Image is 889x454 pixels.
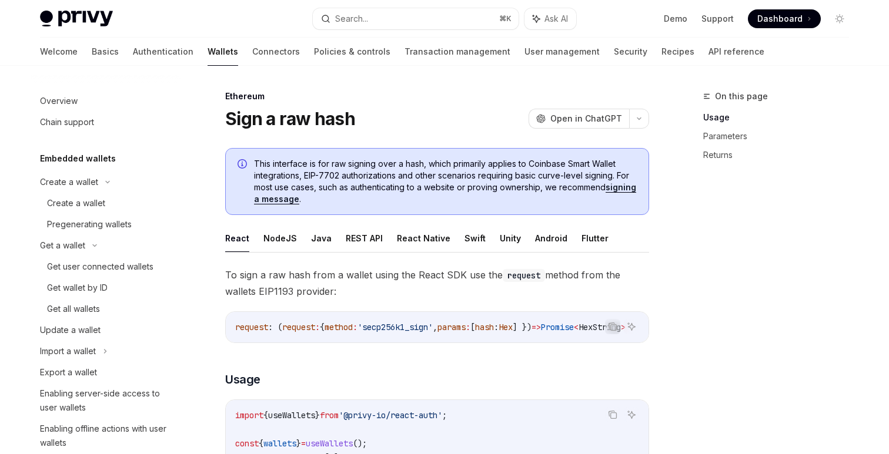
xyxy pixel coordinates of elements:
div: Chain support [40,115,94,129]
button: REST API [346,224,383,252]
a: Get user connected wallets [31,256,181,277]
a: Connectors [252,38,300,66]
span: : ( [268,322,282,332]
div: Overview [40,94,78,108]
h5: Embedded wallets [40,152,116,166]
span: HexString [579,322,621,332]
button: React [225,224,249,252]
span: , [433,322,437,332]
a: Recipes [661,38,694,66]
span: request [235,322,268,332]
span: Promise [541,322,574,332]
div: Export a wallet [40,365,97,379]
a: Export a wallet [31,362,181,383]
div: Get wallet by ID [47,281,108,295]
a: Overview [31,90,181,112]
span: Open in ChatGPT [550,113,622,125]
span: [ [470,322,475,332]
span: hash [475,322,494,332]
span: wallets [263,438,296,449]
button: Ask AI [624,319,639,334]
a: Usage [703,108,858,127]
div: Ethereum [225,90,649,102]
a: Get wallet by ID [31,277,181,298]
span: ; [442,410,447,421]
button: React Native [397,224,450,252]
a: Authentication [133,38,193,66]
span: { [320,322,325,332]
span: params [437,322,466,332]
div: Import a wallet [40,344,96,358]
div: Enabling server-side access to user wallets [40,386,174,415]
a: Support [701,13,734,25]
a: User management [524,38,600,66]
a: Parameters [703,127,858,146]
button: Swift [464,224,486,252]
a: Demo [664,13,687,25]
a: Returns [703,146,858,164]
div: Search... [335,12,368,26]
button: Android [535,224,567,252]
a: Create a wallet [31,193,181,214]
div: Pregenerating wallets [47,217,132,231]
span: ] }) [513,322,532,332]
span: import [235,410,263,421]
span: request [282,322,315,332]
span: Usage [225,371,260,388]
span: const [235,438,259,449]
a: Enabling server-side access to user wallets [31,383,181,418]
a: Update a wallet [31,320,181,341]
a: API reference [708,38,764,66]
span: Dashboard [757,13,803,25]
button: Copy the contents from the code block [605,407,620,422]
span: : [353,322,357,332]
a: Enabling offline actions with user wallets [31,418,181,453]
div: Get user connected wallets [47,260,153,274]
span: ⌘ K [499,14,512,23]
a: Security [614,38,647,66]
span: On this page [715,89,768,103]
button: Unity [500,224,521,252]
span: useWallets [268,410,315,421]
button: Java [311,224,332,252]
span: = [301,438,306,449]
span: } [296,438,301,449]
a: Policies & controls [314,38,390,66]
span: (); [353,438,367,449]
span: } [315,410,320,421]
button: Open in ChatGPT [529,109,629,129]
span: method [325,322,353,332]
span: < [574,322,579,332]
svg: Info [238,159,249,171]
a: Wallets [208,38,238,66]
span: Hex [499,322,513,332]
div: Create a wallet [40,175,98,189]
span: '@privy-io/react-auth' [339,410,442,421]
span: Ask AI [544,13,568,25]
a: Pregenerating wallets [31,214,181,235]
button: Flutter [581,224,609,252]
span: To sign a raw hash from a wallet using the React SDK use the method from the wallets EIP1193 prov... [225,267,649,300]
button: Ask AI [624,407,639,422]
span: from [320,410,339,421]
div: Update a wallet [40,323,101,337]
span: useWallets [306,438,353,449]
span: { [259,438,263,449]
span: : [494,322,499,332]
div: Get all wallets [47,302,100,316]
div: Enabling offline actions with user wallets [40,422,174,450]
span: => [532,322,541,332]
span: : [466,322,470,332]
button: Copy the contents from the code block [605,319,620,334]
h1: Sign a raw hash [225,108,355,129]
span: This interface is for raw signing over a hash, which primarily applies to Coinbase Smart Wallet i... [254,158,637,205]
a: Welcome [40,38,78,66]
a: Dashboard [748,9,821,28]
div: Create a wallet [47,196,105,210]
div: Get a wallet [40,238,85,253]
span: { [263,410,268,421]
a: Basics [92,38,119,66]
span: : [315,322,320,332]
span: 'secp256k1_sign' [357,322,433,332]
button: NodeJS [263,224,297,252]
